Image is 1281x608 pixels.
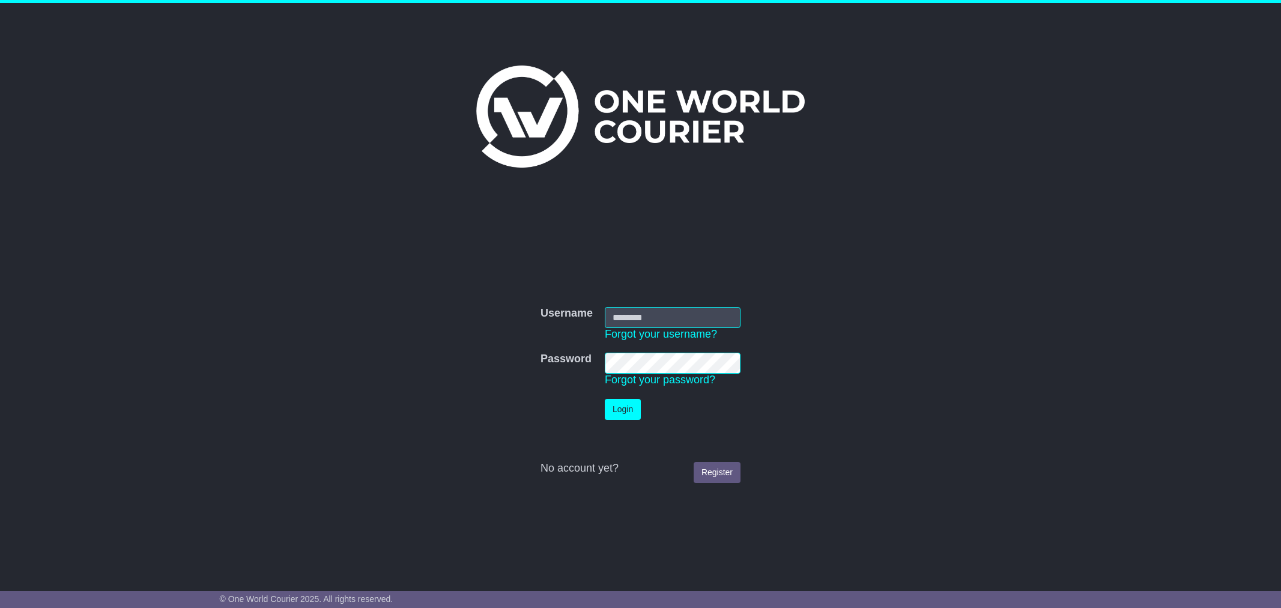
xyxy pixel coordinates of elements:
[220,594,393,604] span: © One World Courier 2025. All rights reserved.
[694,462,740,483] a: Register
[605,399,641,420] button: Login
[541,353,592,366] label: Password
[541,462,740,475] div: No account yet?
[605,374,715,386] a: Forgot your password?
[476,65,804,168] img: One World
[541,307,593,320] label: Username
[605,328,717,340] a: Forgot your username?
